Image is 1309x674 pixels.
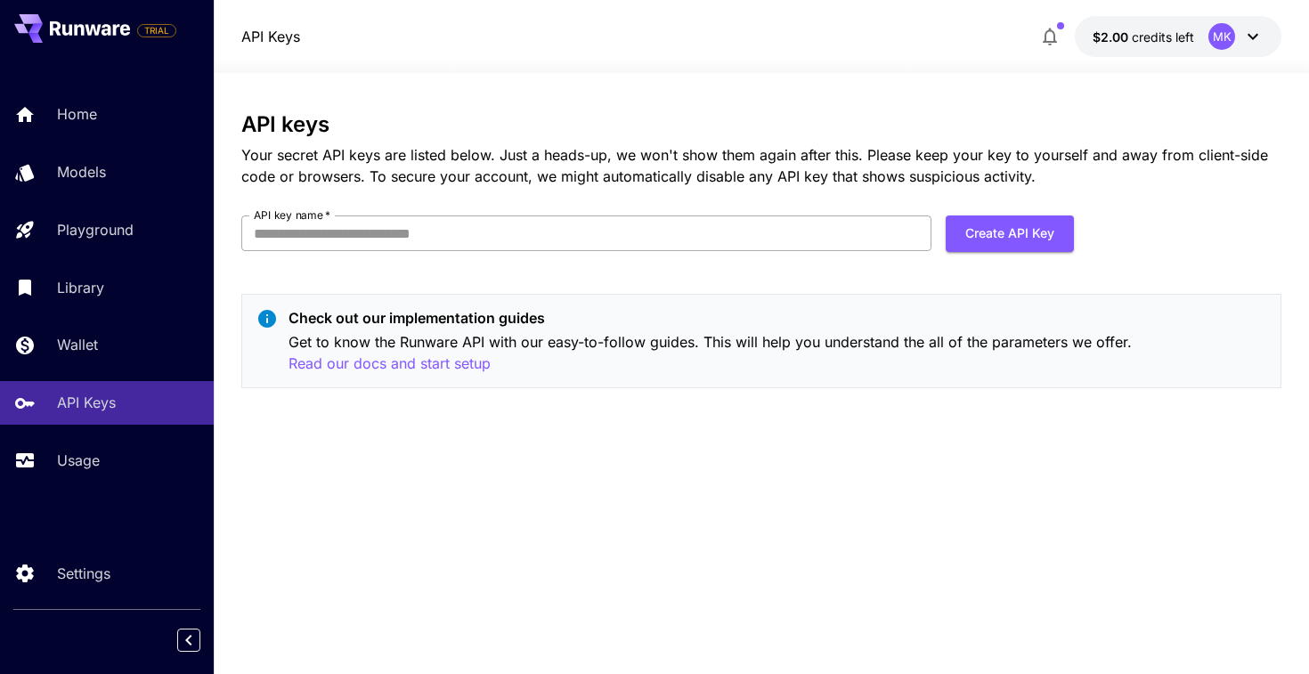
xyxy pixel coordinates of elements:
[57,219,134,240] p: Playground
[241,144,1282,187] p: Your secret API keys are listed below. Just a heads-up, we won't show them again after this. Plea...
[1093,29,1132,45] span: $2.00
[946,215,1074,252] button: Create API Key
[241,26,300,47] a: API Keys
[57,334,98,355] p: Wallet
[57,392,116,413] p: API Keys
[57,563,110,584] p: Settings
[289,331,1267,375] p: Get to know the Runware API with our easy-to-follow guides. This will help you understand the all...
[289,307,1267,329] p: Check out our implementation guides
[241,112,1282,137] h3: API keys
[57,450,100,471] p: Usage
[1132,29,1194,45] span: credits left
[177,629,200,652] button: Collapse sidebar
[57,161,106,183] p: Models
[1093,28,1194,46] div: $1.9988
[254,207,330,223] label: API key name
[1075,16,1281,57] button: $1.9988MK
[138,24,175,37] span: TRIAL
[191,624,214,656] div: Collapse sidebar
[1208,23,1235,50] div: MK
[57,277,104,298] p: Library
[241,26,300,47] nav: breadcrumb
[57,103,97,125] p: Home
[137,20,176,41] span: Add your payment card to enable full platform functionality.
[289,353,491,375] button: Read our docs and start setup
